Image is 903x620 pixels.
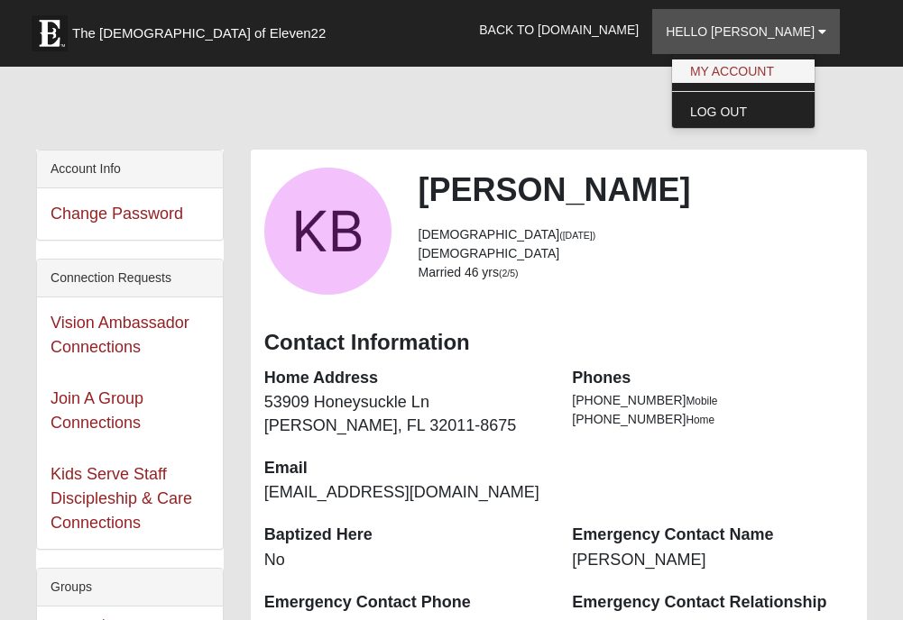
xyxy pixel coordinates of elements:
[672,59,815,83] a: My Account
[465,7,652,52] a: Back to [DOMAIN_NAME]
[264,481,546,505] dd: [EMAIL_ADDRESS][DOMAIN_NAME]
[264,330,853,356] h3: Contact Information
[51,389,143,432] a: Join A Group Connections
[419,263,853,282] li: Married 46 yrs
[499,268,519,278] small: (2/5)
[264,391,546,437] dd: 53909 Honeysuckle Ln [PERSON_NAME], FL 32011-8675
[686,414,714,426] span: Home
[264,591,546,615] dt: Emergency Contact Phone
[419,170,853,209] h2: [PERSON_NAME]
[37,260,223,297] div: Connection Requests
[51,314,189,356] a: Vision Ambassador Connections
[419,244,853,263] li: [DEMOGRAPHIC_DATA]
[572,391,853,410] li: [PHONE_NUMBER]
[559,230,595,241] small: ([DATE])
[419,225,853,244] li: [DEMOGRAPHIC_DATA]
[652,9,840,54] a: Hello [PERSON_NAME]
[686,395,717,407] span: Mobile
[572,410,853,429] li: [PHONE_NUMBER]
[572,367,853,390] dt: Phones
[264,168,392,295] a: View Fullsize Photo
[32,15,68,51] img: Eleven22 logo
[51,465,192,532] a: Kids Serve Staff Discipleship & Care Connections
[672,100,815,123] a: Log Out
[37,569,223,606] div: Groups
[264,524,546,547] dt: Baptized Here
[23,6,383,51] a: The [DEMOGRAPHIC_DATA] of Eleven22
[666,24,815,39] span: Hello [PERSON_NAME]
[72,24,326,42] span: The [DEMOGRAPHIC_DATA] of Eleven22
[572,524,853,547] dt: Emergency Contact Name
[572,549,853,572] dd: [PERSON_NAME]
[264,367,546,390] dt: Home Address
[37,150,223,188] div: Account Info
[264,457,546,480] dt: Email
[572,591,853,615] dt: Emergency Contact Relationship
[264,549,546,572] dd: No
[51,205,183,223] a: Change Password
